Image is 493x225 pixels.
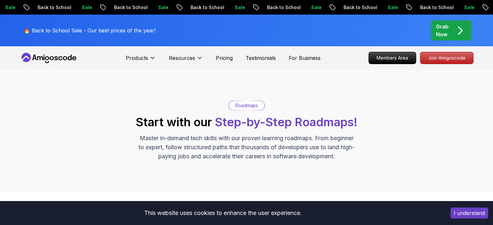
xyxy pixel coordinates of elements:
[228,4,249,11] p: Sale
[169,54,203,67] button: Resources
[369,52,416,64] p: Members Area
[381,4,402,11] p: Sale
[261,4,305,11] p: Back to School
[184,4,228,11] p: Back to School
[24,27,156,34] p: 🔥 Back to School Sale - Our best prices of the year!
[235,102,258,109] p: Roadmaps
[436,23,449,38] p: Grab Now
[215,115,358,129] span: Step-by-Step Roadmaps!
[169,54,195,62] p: Resources
[246,54,276,62] a: Testimonials
[126,54,156,67] button: Products
[5,206,441,220] div: This website uses cookies to enhance the user experience.
[136,116,358,129] h2: Start with our
[152,4,172,11] p: Sale
[108,4,152,11] p: Back to School
[337,4,381,11] p: Back to School
[305,4,325,11] p: Sale
[451,208,488,219] button: Accept cookies
[216,54,233,62] a: Pricing
[126,54,148,62] p: Products
[458,4,478,11] p: Sale
[31,4,75,11] p: Back to School
[414,4,458,11] p: Back to School
[369,52,416,64] a: Members Area
[138,134,356,161] p: Master in-demand tech skills with our proven learning roadmaps. From beginner to expert, follow s...
[75,4,96,11] p: Sale
[420,52,474,64] a: Join Amigoscode
[289,54,321,62] a: For Business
